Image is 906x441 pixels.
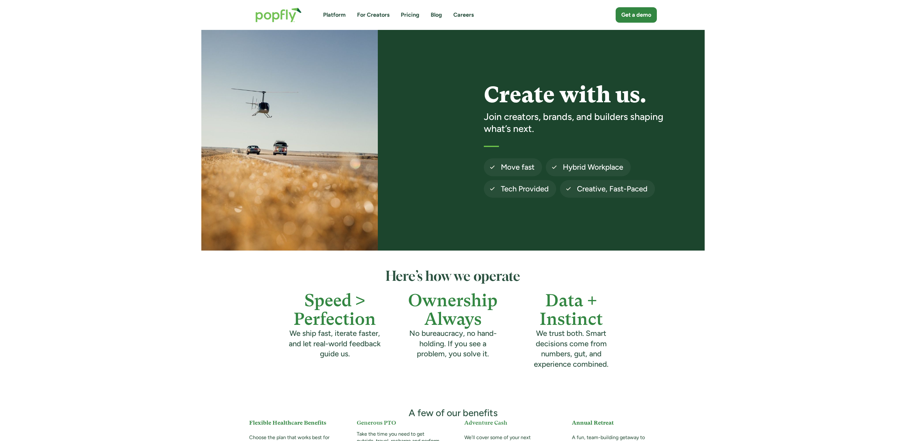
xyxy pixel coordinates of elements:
[287,291,383,329] h4: Speed > Perfection
[572,419,614,426] strong: Annual Retreat
[405,328,501,359] h4: No bureaucracy, no hand-holding. If you see a problem, you solve it.
[431,11,442,19] a: Blog
[501,184,549,194] h4: Tech Provided
[501,162,534,172] h4: Move fast
[249,419,326,426] strong: Flexible Healthcare Benefits
[357,419,442,427] h5: Generous PTO
[357,11,389,19] a: For Creators
[523,291,619,329] h4: Data + Instinct
[484,111,674,134] h3: Join creators, brands, and builders shaping what’s next.
[287,269,619,285] h2: Here’s how we operate
[563,162,623,172] h4: Hybrid Workplace
[616,7,657,23] a: Get a demo
[323,11,346,19] a: Platform
[621,11,651,19] div: Get a demo
[409,407,498,419] h3: A few of our benefits
[249,1,308,29] a: home
[453,11,474,19] a: Careers
[464,419,549,430] h5: Adventure Cash
[484,83,674,107] h1: Create with us.
[401,11,419,19] a: Pricing
[577,184,647,194] h4: Creative, Fast-Paced
[287,328,383,359] h4: We ship fast, iterate faster, and let real-world feedback guide us.
[523,328,619,369] h4: We trust both. Smart decisions come from numbers, gut, and experience combined.
[405,291,501,329] h4: Ownership Always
